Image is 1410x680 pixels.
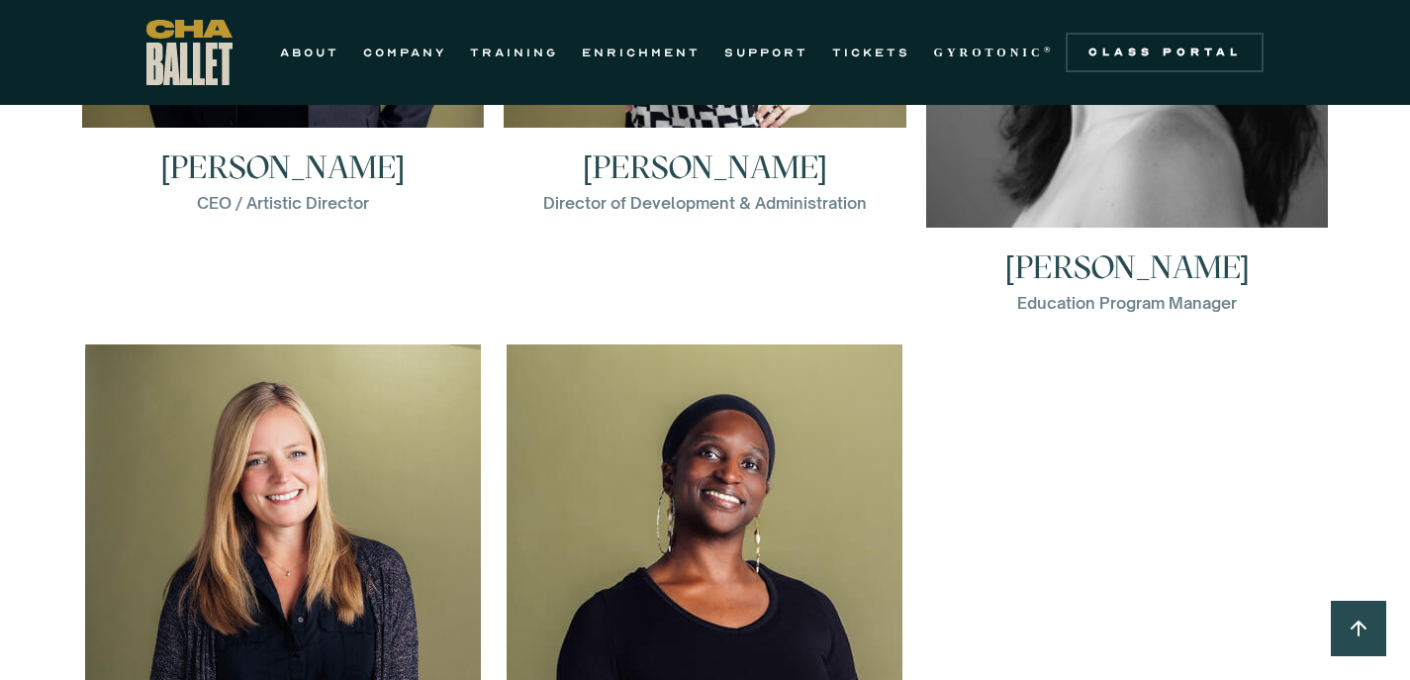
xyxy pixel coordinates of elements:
[1005,251,1250,283] h3: [PERSON_NAME]
[1078,45,1252,60] div: Class Portal
[1066,33,1264,72] a: Class Portal
[470,41,558,64] a: TRAINING
[832,41,910,64] a: TICKETS
[1017,291,1237,315] div: Education Program Manager
[1044,45,1055,54] sup: ®
[146,20,233,85] a: home
[934,46,1044,59] strong: GYROTONIC
[543,191,867,215] div: Director of Development & Administration
[582,41,701,64] a: ENRICHMENT
[583,151,827,183] h3: [PERSON_NAME]
[724,41,808,64] a: SUPPORT
[363,41,446,64] a: COMPANY
[160,151,405,183] h3: [PERSON_NAME]
[934,41,1055,64] a: GYROTONIC®
[280,41,339,64] a: ABOUT
[197,191,369,215] div: CEO / Artistic Director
